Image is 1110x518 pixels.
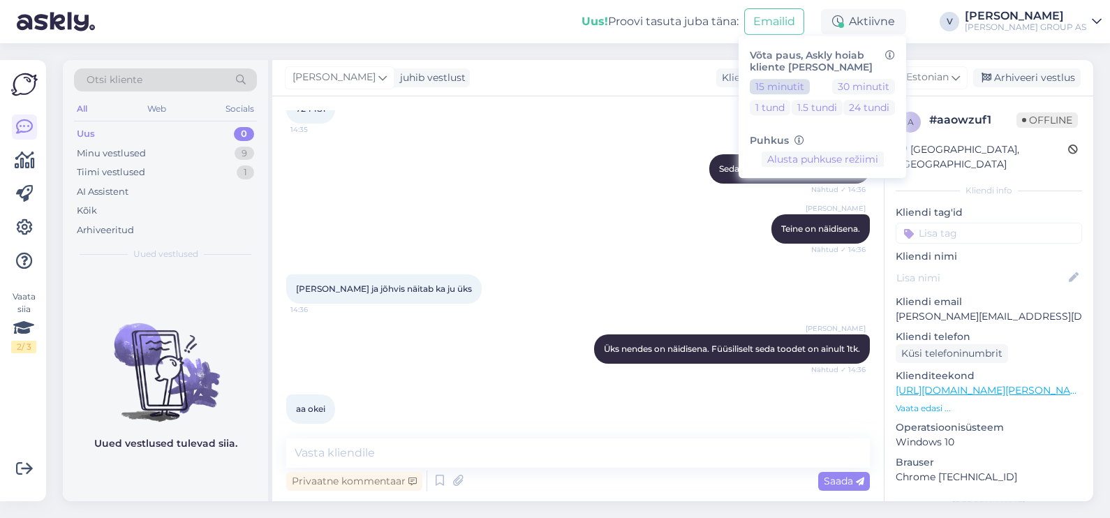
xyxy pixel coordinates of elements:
div: Kliendi info [896,184,1082,197]
input: Lisa tag [896,223,1082,244]
span: [PERSON_NAME] [806,323,866,334]
span: Estonian [906,70,949,85]
span: Uued vestlused [133,248,198,260]
span: [PERSON_NAME] [293,70,376,85]
span: Nähtud ✓ 14:36 [811,184,866,195]
a: [URL][DOMAIN_NAME][PERSON_NAME] [896,384,1088,397]
div: [PERSON_NAME] [896,498,1082,511]
div: Kõik [77,204,97,218]
span: Üks nendes on näidisena. Füüsiliselt seda toodet on ainult 1tk. [604,343,860,354]
div: 1 [237,165,254,179]
p: Kliendi nimi [896,249,1082,264]
img: Askly Logo [11,71,38,98]
button: 15 minutit [750,79,810,94]
button: 30 minutit [832,79,895,94]
div: V [940,12,959,31]
button: Emailid [744,8,804,35]
div: Küsi telefoninumbrit [896,344,1008,363]
span: Teine on näidisena. [781,223,860,234]
div: All [74,100,90,118]
div: Socials [223,100,257,118]
div: [PERSON_NAME] GROUP AS [965,22,1086,33]
div: Aktiivne [821,9,906,34]
button: 1 tund [750,100,790,115]
h6: Puhkus [750,135,895,147]
div: Privaatne kommentaar [286,472,422,491]
p: Windows 10 [896,435,1082,450]
button: 1.5 tundi [792,100,843,115]
input: Lisa nimi [896,270,1066,286]
div: juhib vestlust [394,71,466,85]
div: 0 [234,127,254,141]
div: Tiimi vestlused [77,165,145,179]
p: Uued vestlused tulevad siia. [94,436,237,451]
div: Klient [716,71,750,85]
span: Otsi kliente [87,73,142,87]
div: [PERSON_NAME] [965,10,1086,22]
div: # aaowzuf1 [929,112,1016,128]
div: [GEOGRAPHIC_DATA], [GEOGRAPHIC_DATA] [900,142,1068,172]
span: Nähtud ✓ 14:36 [811,364,866,375]
span: Saada [824,475,864,487]
p: Brauser [896,455,1082,470]
div: 2 / 3 [11,341,36,353]
button: 24 tundi [843,100,895,115]
span: aa okei [296,404,325,414]
p: Kliendi tag'id [896,205,1082,220]
div: AI Assistent [77,185,128,199]
b: Uus! [582,15,608,28]
div: 9 [235,147,254,161]
div: Minu vestlused [77,147,146,161]
p: Kliendi telefon [896,330,1082,344]
a: [PERSON_NAME][PERSON_NAME] GROUP AS [965,10,1102,33]
p: Vaata edasi ... [896,402,1082,415]
span: a [908,117,914,127]
button: Alusta puhkuse režiimi [762,152,884,168]
p: Klienditeekond [896,369,1082,383]
span: 14:37 [290,424,343,435]
span: 14:36 [290,304,343,315]
div: Uus [77,127,95,141]
div: Proovi tasuta juba täna: [582,13,739,30]
p: Kliendi email [896,295,1082,309]
h6: Võta paus, Askly hoiab kliente [PERSON_NAME] [750,50,895,73]
p: Operatsioonisüsteem [896,420,1082,435]
p: Chrome [TECHNICAL_ID] [896,470,1082,484]
div: Arhiveeritud [77,223,134,237]
div: Vaata siia [11,290,36,353]
span: Seda toodet saabki osta ainult 1tk. [719,163,860,174]
p: [PERSON_NAME][EMAIL_ADDRESS][DOMAIN_NAME] [896,309,1082,324]
span: [PERSON_NAME] [806,203,866,214]
span: Offline [1016,112,1078,128]
span: Nähtud ✓ 14:36 [811,244,866,255]
div: Web [145,100,169,118]
span: 14:35 [290,124,343,135]
img: No chats [63,298,268,424]
div: Arhiveeri vestlus [973,68,1081,87]
span: [PERSON_NAME] ja jõhvis näitab ka ju üks [296,283,472,294]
